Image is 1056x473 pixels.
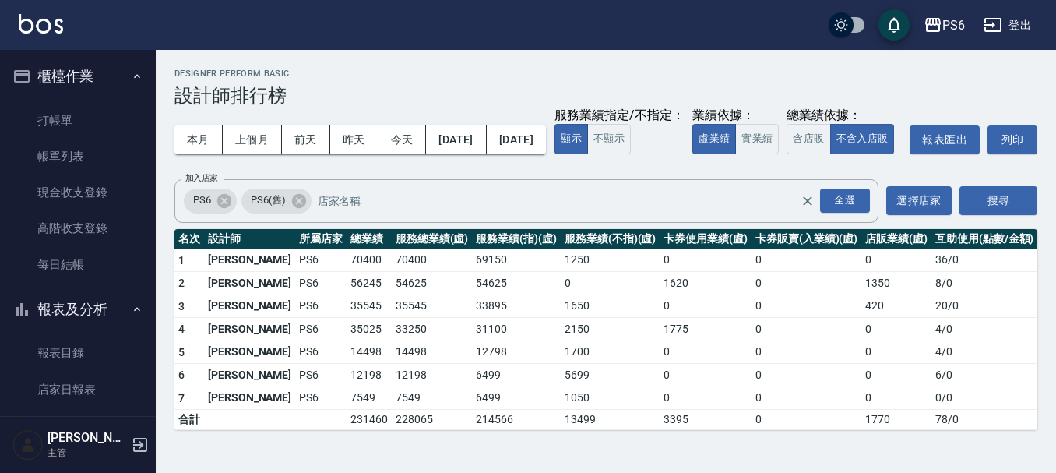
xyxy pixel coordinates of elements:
[6,289,150,330] button: 報表及分析
[174,410,204,430] td: 合計
[6,175,150,210] a: 現金收支登錄
[752,318,861,341] td: 0
[472,318,561,341] td: 31100
[204,318,295,341] td: [PERSON_NAME]
[931,249,1037,272] td: 36 / 0
[660,272,752,295] td: 1620
[174,125,223,154] button: 本月
[472,272,561,295] td: 54625
[472,295,561,318] td: 33895
[910,125,980,154] button: 報表匯出
[931,341,1037,364] td: 4 / 0
[587,124,631,154] button: 不顯示
[817,185,873,216] button: Open
[295,295,347,318] td: PS6
[347,341,392,364] td: 14498
[752,295,861,318] td: 0
[861,318,931,341] td: 0
[660,364,752,387] td: 0
[204,229,295,249] th: 設計師
[752,249,861,272] td: 0
[561,341,660,364] td: 1700
[178,346,185,358] span: 5
[241,189,312,214] div: PS6(舊)
[174,85,1037,107] h3: 設計師排行榜
[931,410,1037,430] td: 78 / 0
[347,410,392,430] td: 231460
[820,189,870,213] div: 全選
[861,410,931,430] td: 1770
[987,125,1037,154] button: 列印
[861,249,931,272] td: 0
[392,318,473,341] td: 33250
[174,229,1037,431] table: a dense table
[487,125,546,154] button: [DATE]
[347,387,392,410] td: 7549
[861,364,931,387] td: 0
[886,186,952,215] button: 選擇店家
[426,125,486,154] button: [DATE]
[861,272,931,295] td: 1350
[6,372,150,408] a: 店家日報表
[392,410,473,430] td: 228065
[561,295,660,318] td: 1650
[660,249,752,272] td: 0
[6,408,150,443] a: 互助日報表
[392,272,473,295] td: 54625
[554,124,588,154] button: 顯示
[931,387,1037,410] td: 0 / 0
[692,108,779,124] div: 業績依據：
[917,9,971,41] button: PS6
[660,318,752,341] td: 1775
[942,16,965,35] div: PS6
[178,254,185,267] span: 1
[735,124,779,154] button: 實業績
[19,14,63,34] img: Logo
[660,295,752,318] td: 0
[295,387,347,410] td: PS6
[6,103,150,139] a: 打帳單
[977,11,1037,40] button: 登出
[174,229,204,249] th: 名次
[787,124,830,154] button: 含店販
[797,190,818,212] button: Clear
[204,364,295,387] td: [PERSON_NAME]
[174,69,1037,79] h2: Designer Perform Basic
[861,295,931,318] td: 420
[6,56,150,97] button: 櫃檯作業
[178,369,185,381] span: 6
[787,108,902,124] div: 總業績依據：
[204,295,295,318] td: [PERSON_NAME]
[861,341,931,364] td: 0
[660,341,752,364] td: 0
[223,125,282,154] button: 上個月
[6,335,150,371] a: 報表目錄
[472,364,561,387] td: 6499
[392,229,473,249] th: 服務總業績(虛)
[330,125,378,154] button: 昨天
[184,189,237,214] div: PS6
[12,429,44,461] img: Person
[561,272,660,295] td: 0
[347,229,392,249] th: 總業績
[392,341,473,364] td: 14498
[931,295,1037,318] td: 20 / 0
[347,318,392,341] td: 35025
[931,272,1037,295] td: 8 / 0
[347,364,392,387] td: 12198
[554,108,685,124] div: 服務業績指定/不指定：
[347,249,392,272] td: 70400
[378,125,427,154] button: 今天
[931,318,1037,341] td: 4 / 0
[295,341,347,364] td: PS6
[561,229,660,249] th: 服務業績(不指)(虛)
[184,192,220,208] span: PS6
[48,446,127,460] p: 主管
[561,410,660,430] td: 13499
[472,341,561,364] td: 12798
[204,387,295,410] td: [PERSON_NAME]
[472,387,561,410] td: 6499
[204,249,295,272] td: [PERSON_NAME]
[347,295,392,318] td: 35545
